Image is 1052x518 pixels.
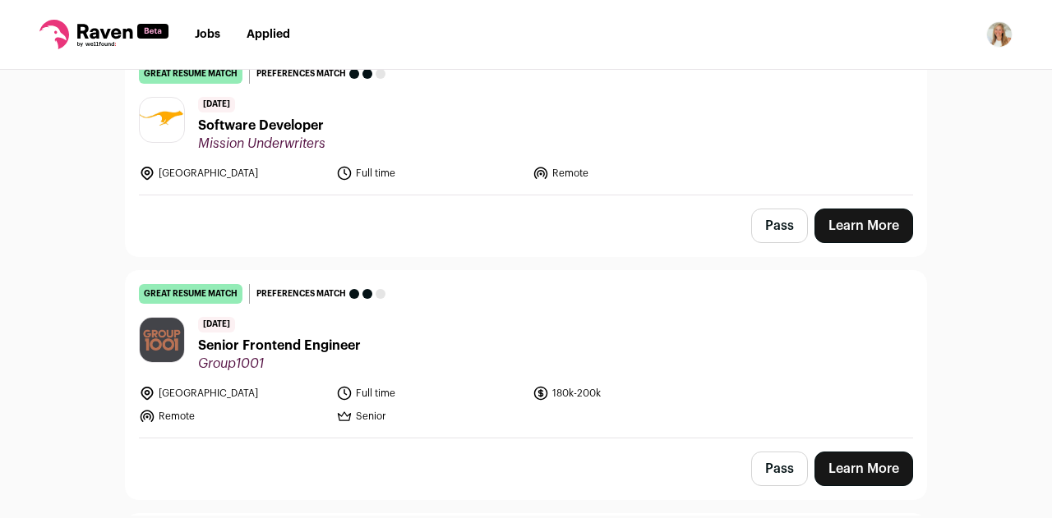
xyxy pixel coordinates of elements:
img: 4afbcd5411c52aa14a6ed3b9258af069b852290061c6e9abf52f460024d9650c.jpg [140,318,184,362]
li: [GEOGRAPHIC_DATA] [139,385,326,401]
a: Learn More [814,209,913,243]
a: great resume match Preferences match [DATE] Software Developer Mission Underwriters [GEOGRAPHIC_D... [126,51,926,195]
li: [GEOGRAPHIC_DATA] [139,165,326,181]
li: 180k-200k [533,385,720,401]
span: Mission Underwriters [198,135,325,152]
span: [DATE] [198,97,235,112]
li: Remote [533,165,720,181]
li: Full time [336,385,524,401]
li: Senior [336,408,524,424]
div: great resume match [139,64,242,84]
span: Software Developer [198,116,325,135]
button: Pass [751,452,808,486]
span: [DATE] [198,317,235,332]
img: 6a90fd354b826fa90407c705888cfeb3d6a3737065fd1b65abc76ca90e7f0b3c.jpg [140,109,184,130]
span: Senior Frontend Engineer [198,336,361,355]
a: great resume match Preferences match [DATE] Senior Frontend Engineer Group1001 [GEOGRAPHIC_DATA] ... [126,271,926,438]
button: Pass [751,209,808,243]
div: great resume match [139,284,242,304]
a: Jobs [195,29,220,40]
img: 13570837-medium_jpg [986,21,1013,48]
button: Open dropdown [986,21,1013,48]
a: Learn More [814,452,913,486]
span: Preferences match [256,66,346,82]
li: Full time [336,165,524,181]
span: Group1001 [198,355,361,372]
span: Preferences match [256,286,346,302]
li: Remote [139,408,326,424]
a: Applied [247,29,290,40]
